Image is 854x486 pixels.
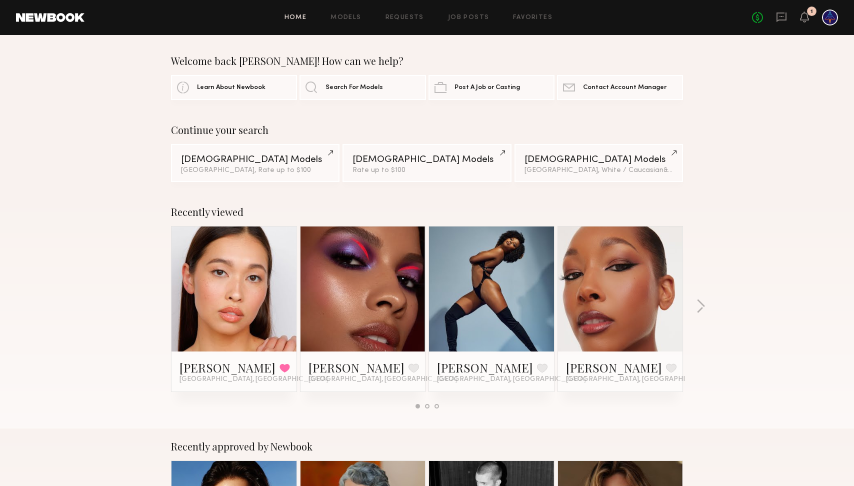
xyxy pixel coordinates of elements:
a: Learn About Newbook [171,75,297,100]
span: [GEOGRAPHIC_DATA], [GEOGRAPHIC_DATA] [308,375,457,383]
a: [DEMOGRAPHIC_DATA] Models[GEOGRAPHIC_DATA], Rate up to $100 [171,144,339,182]
div: [DEMOGRAPHIC_DATA] Models [181,155,329,164]
div: [GEOGRAPHIC_DATA], White / Caucasian [524,167,673,174]
div: [GEOGRAPHIC_DATA], Rate up to $100 [181,167,329,174]
a: Post A Job or Casting [428,75,554,100]
a: Job Posts [448,14,489,21]
a: [PERSON_NAME] [566,359,662,375]
div: [DEMOGRAPHIC_DATA] Models [352,155,501,164]
a: Favorites [513,14,552,21]
span: [GEOGRAPHIC_DATA], [GEOGRAPHIC_DATA] [566,375,715,383]
span: & 1 other filter [663,167,706,173]
div: [DEMOGRAPHIC_DATA] Models [524,155,673,164]
a: [PERSON_NAME] [308,359,404,375]
div: Recently viewed [171,206,683,218]
div: 1 [810,9,813,14]
div: Continue your search [171,124,683,136]
a: [PERSON_NAME] [437,359,533,375]
a: Requests [385,14,424,21]
a: Contact Account Manager [557,75,683,100]
a: [DEMOGRAPHIC_DATA] Models[GEOGRAPHIC_DATA], White / Caucasian&1other filter [514,144,683,182]
span: [GEOGRAPHIC_DATA], [GEOGRAPHIC_DATA] [179,375,328,383]
span: Learn About Newbook [197,84,265,91]
a: Search For Models [299,75,425,100]
span: [GEOGRAPHIC_DATA], [GEOGRAPHIC_DATA] [437,375,586,383]
a: [DEMOGRAPHIC_DATA] ModelsRate up to $100 [342,144,511,182]
span: Contact Account Manager [583,84,666,91]
div: Welcome back [PERSON_NAME]! How can we help? [171,55,683,67]
a: Models [330,14,361,21]
span: Search For Models [325,84,383,91]
span: Post A Job or Casting [454,84,520,91]
a: [PERSON_NAME] [179,359,275,375]
div: Rate up to $100 [352,167,501,174]
a: Home [284,14,307,21]
div: Recently approved by Newbook [171,440,683,452]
